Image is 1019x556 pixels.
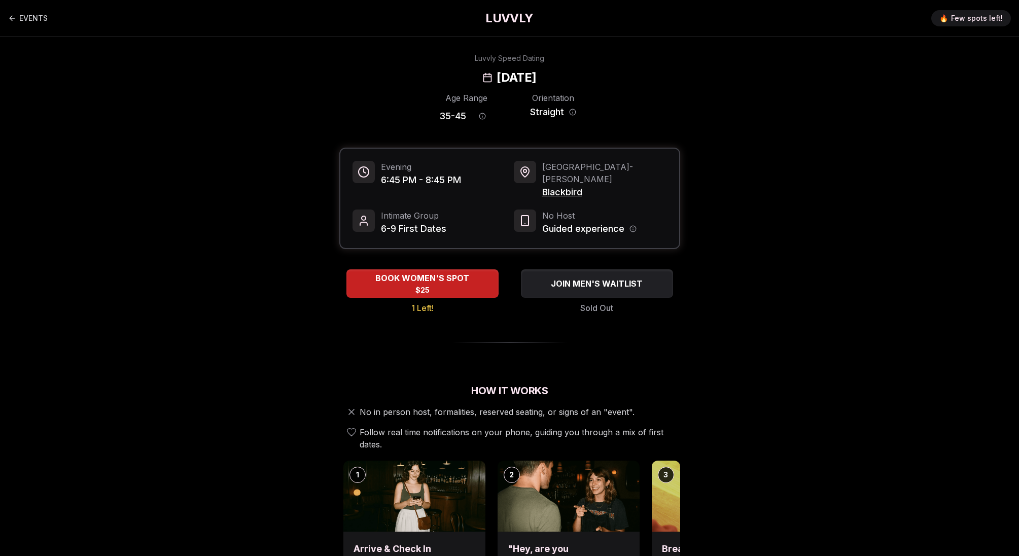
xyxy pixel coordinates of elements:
[360,426,676,450] span: Follow real time notifications on your phone, guiding you through a mix of first dates.
[343,461,485,532] img: Arrive & Check In
[951,13,1003,23] span: Few spots left!
[485,10,533,26] a: LUVVLY
[542,185,667,199] span: Blackbird
[8,8,48,28] a: Back to events
[658,467,674,483] div: 3
[439,92,494,104] div: Age Range
[542,222,624,236] span: Guided experience
[381,173,461,187] span: 6:45 PM - 8:45 PM
[415,285,430,295] span: $25
[373,272,471,284] span: BOOK WOMEN'S SPOT
[530,105,564,119] span: Straight
[349,467,366,483] div: 1
[339,384,680,398] h2: How It Works
[411,302,434,314] span: 1 Left!
[580,302,613,314] span: Sold Out
[381,222,446,236] span: 6-9 First Dates
[498,461,640,532] img: "Hey, are you Max?"
[360,406,635,418] span: No in person host, formalities, reserved seating, or signs of an "event".
[549,277,645,290] span: JOIN MEN'S WAITLIST
[475,53,544,63] div: Luvvly Speed Dating
[652,461,794,532] img: Break the ice with prompts
[526,92,580,104] div: Orientation
[381,161,461,173] span: Evening
[662,542,784,556] h3: Break the ice with prompts
[939,13,948,23] span: 🔥
[629,225,637,232] button: Host information
[542,210,637,222] span: No Host
[354,542,475,556] h3: Arrive & Check In
[381,210,446,222] span: Intimate Group
[471,105,494,127] button: Age range information
[521,269,673,298] button: JOIN MEN'S WAITLIST - Sold Out
[439,109,466,123] span: 35 - 45
[497,69,536,86] h2: [DATE]
[542,161,667,185] span: [GEOGRAPHIC_DATA] - [PERSON_NAME]
[569,109,576,116] button: Orientation information
[504,467,520,483] div: 2
[346,269,499,298] button: BOOK WOMEN'S SPOT - 1 Left!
